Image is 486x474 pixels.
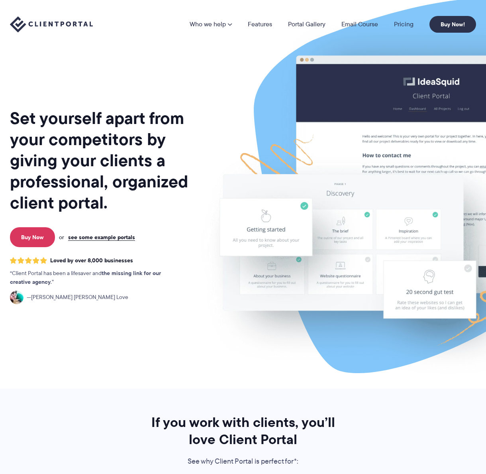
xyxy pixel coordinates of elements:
a: Buy Now! [429,16,476,33]
a: Features [248,21,272,28]
a: Who we help [190,21,232,28]
h1: Set yourself apart from your competitors by giving your clients a professional, organized client ... [10,108,196,213]
span: or [59,234,64,241]
p: Client Portal has been a lifesaver and . [10,269,177,287]
p: See why Client Portal is perfect for*: [140,456,346,468]
span: Loved by over 8,000 businesses [50,257,133,264]
strong: the missing link for our creative agency [10,269,161,286]
h2: If you work with clients, you’ll love Client Portal [140,414,346,448]
a: Email Course [341,21,378,28]
a: see some example portals [68,234,135,241]
span: [PERSON_NAME] [PERSON_NAME] Love [27,293,128,302]
a: Buy Now [10,227,55,247]
a: Portal Gallery [288,21,325,28]
a: Pricing [394,21,413,28]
